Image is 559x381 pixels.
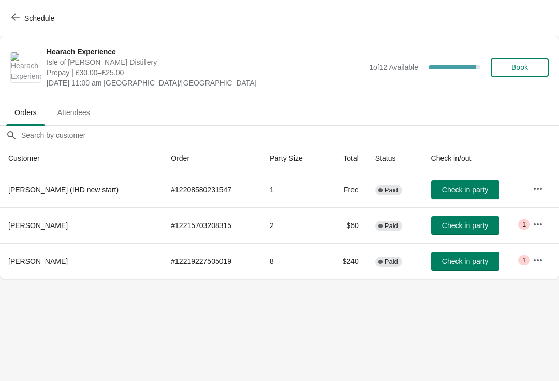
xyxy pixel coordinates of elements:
[6,103,45,122] span: Orders
[163,243,261,279] td: # 12219227505019
[325,145,367,172] th: Total
[47,78,364,88] span: [DATE] 11:00 am [GEOGRAPHIC_DATA]/[GEOGRAPHIC_DATA]
[163,172,261,207] td: # 12208580231547
[325,172,367,207] td: Free
[47,47,364,57] span: Hearach Experience
[325,243,367,279] td: $240
[522,220,526,229] span: 1
[8,221,68,230] span: [PERSON_NAME]
[163,145,261,172] th: Order
[385,258,398,266] span: Paid
[8,257,68,265] span: [PERSON_NAME]
[24,14,54,22] span: Schedule
[5,9,63,27] button: Schedule
[47,67,364,78] span: Prepay | £30.00–£25.00
[431,180,499,199] button: Check in party
[522,256,526,264] span: 1
[511,63,528,72] span: Book
[385,222,398,230] span: Paid
[163,207,261,243] td: # 12215703208315
[261,243,325,279] td: 8
[8,186,119,194] span: [PERSON_NAME] (IHD new start)
[261,207,325,243] td: 2
[367,145,423,172] th: Status
[442,186,488,194] span: Check in party
[423,145,525,172] th: Check in/out
[325,207,367,243] td: $60
[385,186,398,194] span: Paid
[49,103,98,122] span: Attendees
[442,221,488,230] span: Check in party
[261,145,325,172] th: Party Size
[21,126,559,145] input: Search by customer
[261,172,325,207] td: 1
[431,252,499,271] button: Check in party
[442,257,488,265] span: Check in party
[47,57,364,67] span: Isle of [PERSON_NAME] Distillery
[431,216,499,235] button: Check in party
[491,58,549,77] button: Book
[369,63,418,72] span: 1 of 12 Available
[11,52,41,82] img: Hearach Experience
